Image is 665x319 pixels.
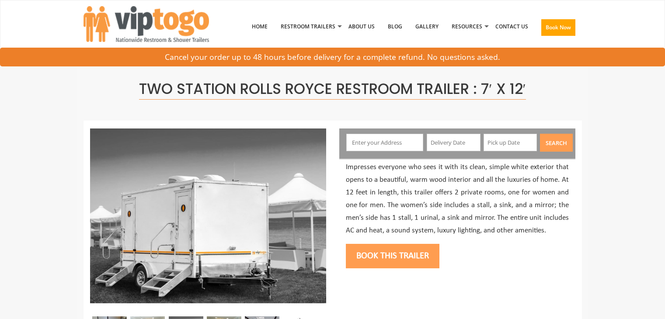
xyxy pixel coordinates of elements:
p: Impresses everyone who sees it with its clean, simple white exterior that opens to a beautiful, w... [346,161,569,237]
a: Home [245,4,274,49]
img: VIPTOGO [84,6,209,42]
a: Book Now [535,4,582,55]
a: About Us [342,4,381,49]
a: Restroom Trailers [274,4,342,49]
button: Book this trailer [346,244,439,268]
a: Gallery [409,4,445,49]
a: Blog [381,4,409,49]
button: Search [540,134,573,152]
button: Book Now [541,19,575,36]
input: Enter your Address [346,134,423,151]
img: Side view of two station restroom trailer with separate doors for males and females [90,128,326,303]
span: Two Station Rolls Royce Restroom Trailer : 7′ x 12′ [139,79,526,100]
a: Contact Us [489,4,535,49]
input: Pick up Date [484,134,537,151]
a: Resources [445,4,489,49]
input: Delivery Date [427,134,480,151]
